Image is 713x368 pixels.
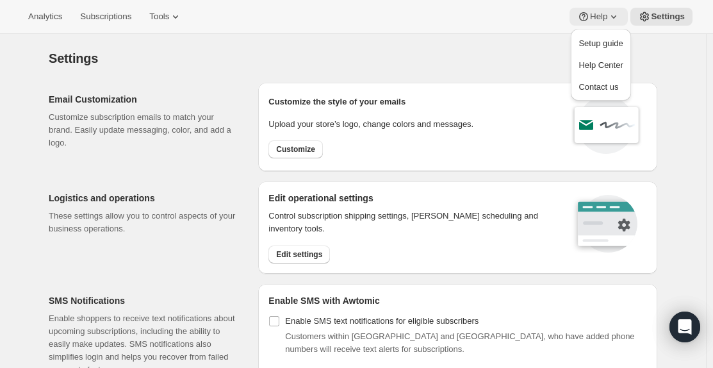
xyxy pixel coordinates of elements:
span: Edit settings [276,249,322,260]
h2: Logistics and operations [49,192,238,205]
button: Edit settings [268,246,330,263]
h2: Edit operational settings [268,192,555,205]
h2: Enable SMS with Awtomic [268,294,647,307]
button: Settings [630,8,693,26]
h2: SMS Notifications [49,294,238,307]
a: Help Center [575,54,627,75]
p: Upload your store’s logo, change colors and messages. [268,118,473,131]
span: Contact us [578,82,618,92]
button: Subscriptions [72,8,139,26]
p: Customize subscription emails to match your brand. Easily update messaging, color, and add a logo. [49,111,238,149]
a: Contact us [575,76,627,97]
span: Tools [149,12,169,22]
span: Customers within [GEOGRAPHIC_DATA] and [GEOGRAPHIC_DATA], who have added phone numbers will recei... [285,331,634,354]
button: Setup guide [575,33,627,53]
div: Open Intercom Messenger [669,312,700,342]
span: Help [590,12,607,22]
p: Control subscription shipping settings, [PERSON_NAME] scheduling and inventory tools. [268,210,555,235]
span: Enable SMS text notifications for eligible subscribers [285,316,479,326]
button: Customize [268,140,323,158]
span: Settings [49,51,98,65]
button: Tools [142,8,190,26]
span: Setup guide [578,38,623,48]
h2: Email Customization [49,93,238,106]
button: Analytics [20,8,70,26]
span: Subscriptions [80,12,131,22]
span: Help Center [578,60,623,70]
span: Settings [651,12,685,22]
span: Customize [276,144,315,155]
button: Help [570,8,628,26]
p: Customize the style of your emails [268,96,406,108]
p: These settings allow you to control aspects of your business operations. [49,210,238,235]
span: Analytics [28,12,62,22]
